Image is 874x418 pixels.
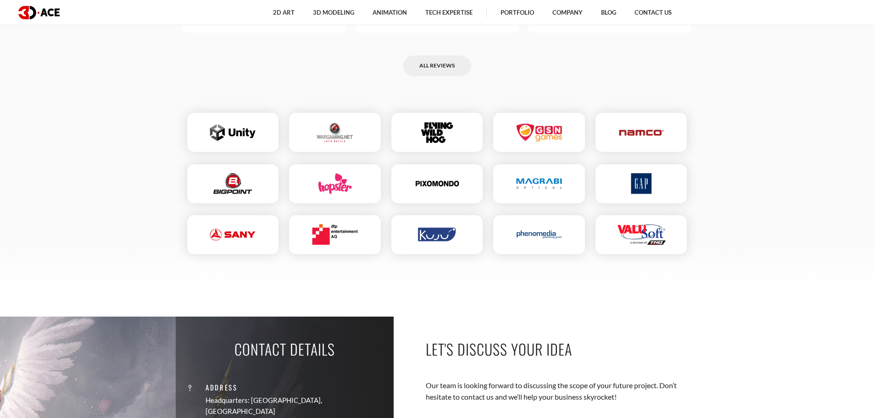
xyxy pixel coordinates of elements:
img: Hopster [312,173,358,194]
img: Flying wild hog logo [415,122,459,143]
p: Let's Discuss Your Idea [426,339,692,359]
p: Address [206,382,387,393]
p: Our team is looking forward to discussing the scope of your future project. Don’t hesitate to con... [426,380,692,402]
p: Contact Details [234,339,335,359]
img: Wargaming.net logo [312,122,358,143]
img: Namco logo [618,122,664,143]
img: logo dark [18,6,60,19]
img: partners 01 [617,224,666,245]
img: Dtp entertainment ag logo [312,224,358,245]
a: All reviews [403,56,471,76]
img: Phenomedia logo [517,224,562,245]
img: Bigpoint logo [210,173,256,194]
img: Gap logo [618,173,664,194]
img: Sany logo [210,224,256,245]
img: Kuju logo [414,224,460,245]
p: Headquarters: [GEOGRAPHIC_DATA], [GEOGRAPHIC_DATA] [206,396,387,417]
img: Magrabi logo [517,173,562,194]
img: Unity [210,122,256,143]
img: Pixomondo [414,173,460,194]
img: Gsn games logo [517,122,562,143]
